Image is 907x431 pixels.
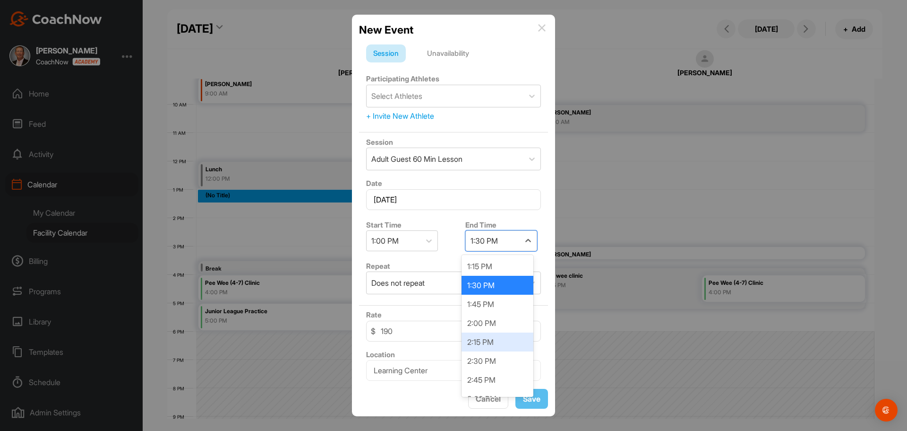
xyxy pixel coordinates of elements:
div: Unavailability [420,44,476,62]
span: Save [523,394,540,404]
div: Adult Guest 60 Min Lesson [371,153,462,165]
label: Rate [366,310,382,319]
label: Repeat [366,262,390,271]
div: 2:30 PM [462,352,533,370]
h2: New Event [359,22,413,38]
input: Select Date [366,189,541,210]
div: 1:15 PM [462,257,533,276]
label: End Time [465,220,496,229]
label: Participating Athletes [366,74,439,83]
div: 1:30 PM [462,276,533,295]
label: Date [366,179,382,188]
span: Cancel [476,394,501,404]
div: Does not repeat [371,277,425,289]
label: Session [366,138,393,147]
div: 1:30 PM [471,235,498,246]
div: 2:00 PM [462,314,533,333]
label: Location [366,350,395,359]
input: 0 [366,321,541,342]
img: info [538,24,546,32]
div: Open Intercom Messenger [875,399,898,422]
div: + Invite New Athlete [366,110,541,122]
div: 3:00 PM [462,389,533,408]
div: Select Athletes [371,90,422,102]
button: Save [515,389,548,409]
div: 2:45 PM [462,370,533,389]
div: Session [366,44,406,62]
div: 2:15 PM [462,333,533,352]
span: $ [371,325,376,337]
div: 1:45 PM [462,295,533,314]
div: 1:00 PM [371,235,399,246]
label: Start Time [366,220,402,229]
button: Cancel [468,389,508,409]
